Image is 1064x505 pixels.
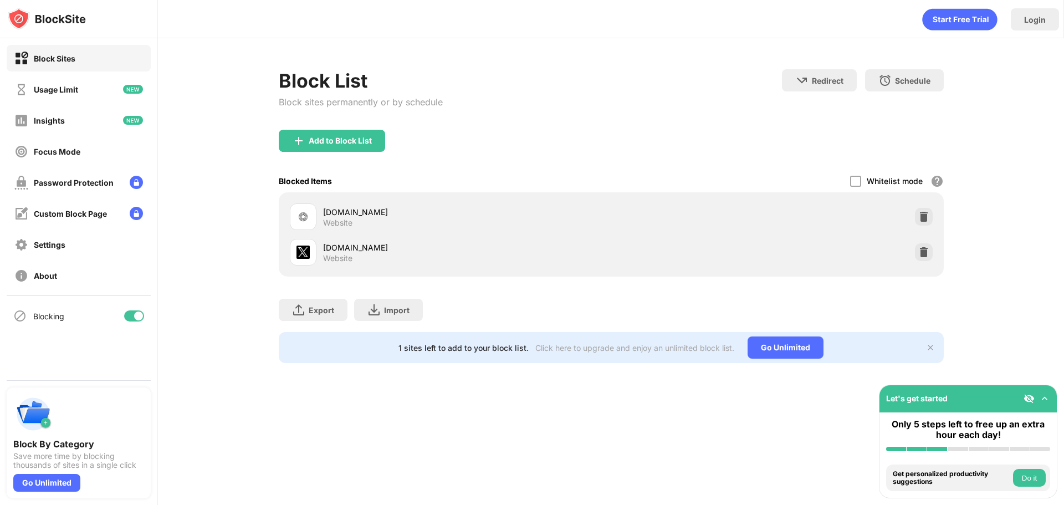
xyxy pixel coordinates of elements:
[14,269,28,283] img: about-off.svg
[812,76,843,85] div: Redirect
[34,271,57,280] div: About
[867,176,923,186] div: Whitelist mode
[893,470,1010,486] div: Get personalized productivity suggestions
[1024,393,1035,404] img: eye-not-visible.svg
[895,76,930,85] div: Schedule
[130,207,143,220] img: lock-menu.svg
[323,242,611,253] div: [DOMAIN_NAME]
[384,305,410,315] div: Import
[13,438,144,450] div: Block By Category
[13,394,53,434] img: push-categories.svg
[279,96,443,108] div: Block sites permanently or by schedule
[886,394,948,403] div: Let's get started
[14,176,28,190] img: password-protection-off.svg
[34,209,107,218] div: Custom Block Page
[296,246,310,259] img: favicons
[34,54,75,63] div: Block Sites
[309,136,372,145] div: Add to Block List
[34,85,78,94] div: Usage Limit
[14,83,28,96] img: time-usage-off.svg
[34,147,80,156] div: Focus Mode
[279,176,332,186] div: Blocked Items
[309,305,334,315] div: Export
[748,336,823,359] div: Go Unlimited
[1024,15,1046,24] div: Login
[34,240,65,249] div: Settings
[14,145,28,159] img: focus-off.svg
[922,8,997,30] div: animation
[1013,469,1046,487] button: Do it
[33,312,64,321] div: Blocking
[14,52,28,65] img: block-on.svg
[323,218,352,228] div: Website
[130,176,143,189] img: lock-menu.svg
[13,309,27,323] img: blocking-icon.svg
[398,343,529,353] div: 1 sites left to add to your block list.
[926,343,935,352] img: x-button.svg
[279,69,443,92] div: Block List
[535,343,734,353] div: Click here to upgrade and enjoy an unlimited block list.
[123,85,143,94] img: new-icon.svg
[14,207,28,221] img: customize-block-page-off.svg
[8,8,86,30] img: logo-blocksite.svg
[14,114,28,127] img: insights-off.svg
[123,116,143,125] img: new-icon.svg
[13,452,144,470] div: Save more time by blocking thousands of sites in a single click
[34,178,114,187] div: Password Protection
[14,238,28,252] img: settings-off.svg
[323,253,352,263] div: Website
[886,419,1050,440] div: Only 5 steps left to free up an extra hour each day!
[296,210,310,223] img: favicons
[323,206,611,218] div: [DOMAIN_NAME]
[1039,393,1050,404] img: omni-setup-toggle.svg
[34,116,65,125] div: Insights
[13,474,80,492] div: Go Unlimited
